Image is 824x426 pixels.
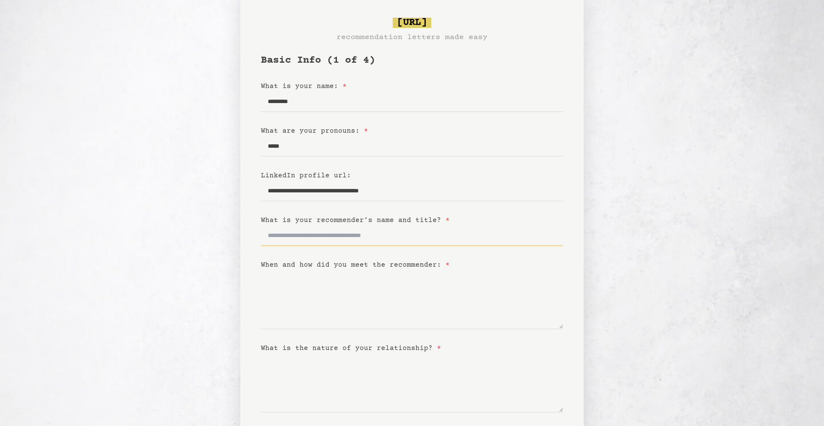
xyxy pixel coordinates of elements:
[261,344,441,352] label: What is the nature of your relationship?
[261,127,368,135] label: What are your pronouns:
[336,31,488,43] h3: recommendation letters made easy
[393,18,431,28] span: [URL]
[261,172,351,180] label: LinkedIn profile url:
[261,261,450,269] label: When and how did you meet the recommender:
[261,216,450,224] label: What is your recommender’s name and title?
[261,54,563,67] h1: Basic Info (1 of 4)
[261,82,347,90] label: What is your name:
